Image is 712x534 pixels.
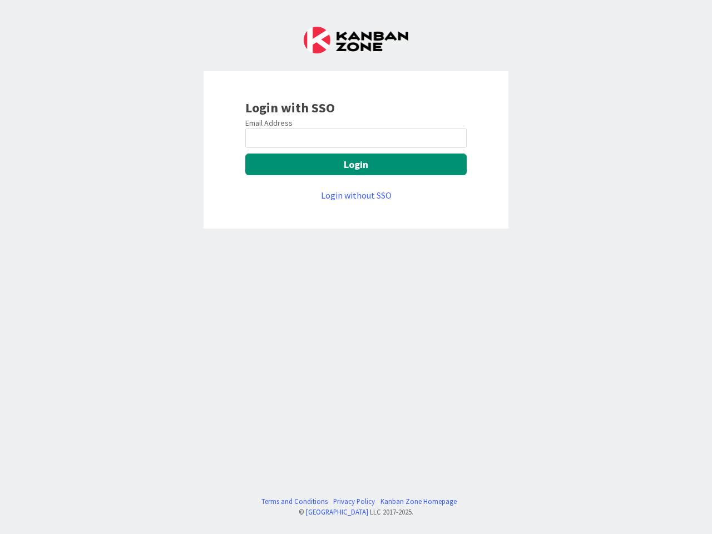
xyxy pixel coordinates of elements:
[380,496,457,507] a: Kanban Zone Homepage
[256,507,457,517] div: © LLC 2017- 2025 .
[245,118,293,128] label: Email Address
[261,496,328,507] a: Terms and Conditions
[333,496,375,507] a: Privacy Policy
[304,27,408,53] img: Kanban Zone
[245,154,467,175] button: Login
[321,190,392,201] a: Login without SSO
[306,507,368,516] a: [GEOGRAPHIC_DATA]
[245,99,335,116] b: Login with SSO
